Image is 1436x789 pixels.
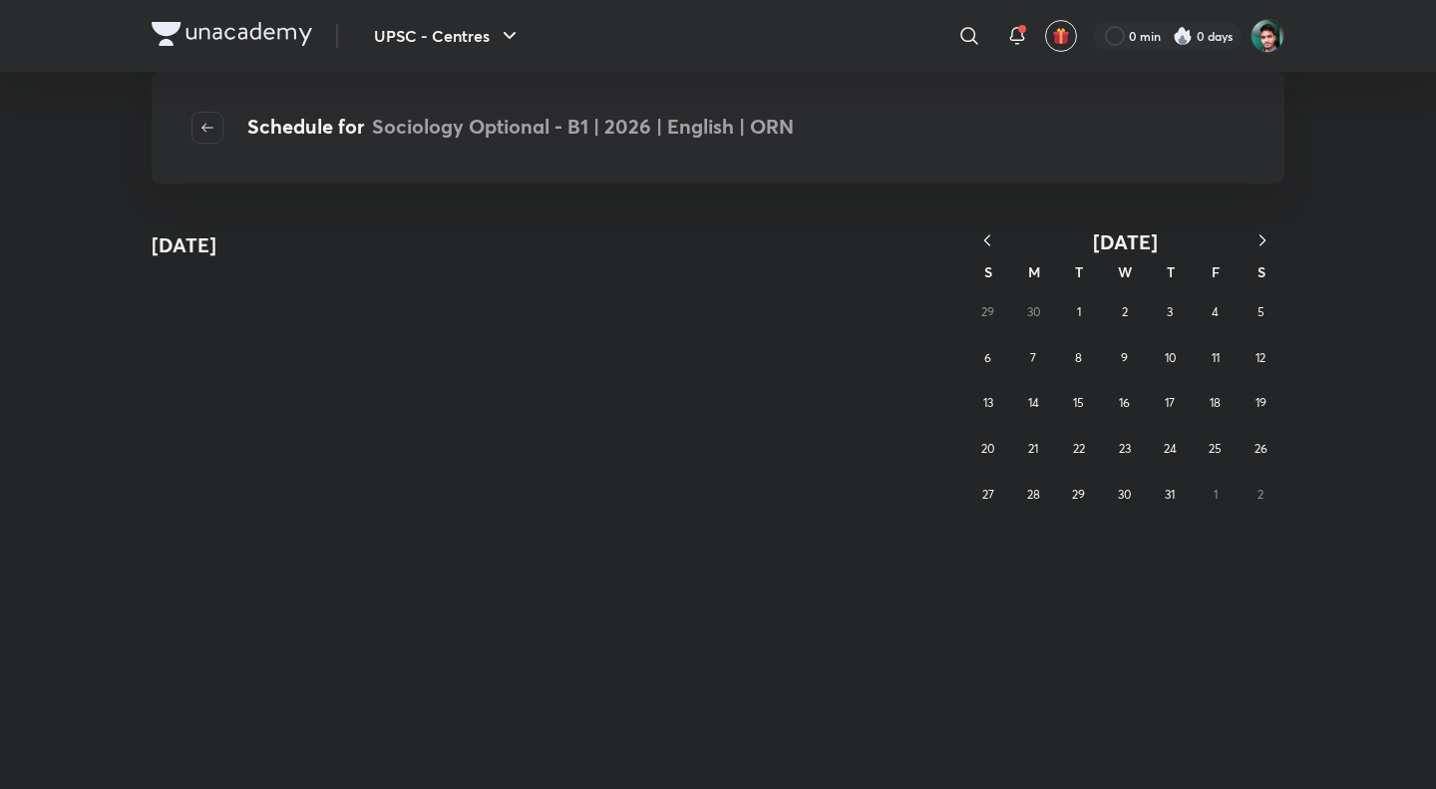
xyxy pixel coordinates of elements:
button: UPSC - Centres [362,16,534,56]
span: Sociology Optional - B1 | 2026 | English | ORN [372,113,794,140]
button: July 15, 2025 [1063,387,1095,419]
abbr: Saturday [1257,262,1265,281]
button: July 25, 2025 [1200,433,1232,465]
button: July 2, 2025 [1109,296,1141,328]
abbr: July 24, 2025 [1164,441,1177,456]
abbr: July 5, 2025 [1257,304,1264,319]
abbr: July 6, 2025 [984,350,991,365]
button: July 14, 2025 [1017,387,1049,419]
abbr: July 29, 2025 [1072,487,1085,502]
abbr: July 3, 2025 [1167,304,1173,319]
abbr: Monday [1028,262,1040,281]
a: Company Logo [152,22,312,51]
abbr: Sunday [984,262,992,281]
button: avatar [1045,20,1077,52]
abbr: July 14, 2025 [1028,395,1039,410]
abbr: July 8, 2025 [1075,350,1082,365]
button: July 18, 2025 [1200,387,1232,419]
button: July 16, 2025 [1109,387,1141,419]
button: July 13, 2025 [972,387,1004,419]
abbr: July 18, 2025 [1210,395,1221,410]
img: Avinash Gupta [1251,19,1284,53]
button: July 21, 2025 [1017,433,1049,465]
abbr: July 2, 2025 [1122,304,1128,319]
abbr: July 25, 2025 [1209,441,1222,456]
h4: Schedule for [247,112,794,144]
abbr: July 23, 2025 [1119,441,1131,456]
abbr: July 1, 2025 [1077,304,1081,319]
button: July 22, 2025 [1063,433,1095,465]
abbr: July 7, 2025 [1030,350,1036,365]
abbr: July 20, 2025 [981,441,994,456]
abbr: Thursday [1167,262,1175,281]
span: [DATE] [1093,228,1158,255]
button: July 17, 2025 [1154,387,1186,419]
abbr: July 4, 2025 [1212,304,1219,319]
abbr: Wednesday [1118,262,1132,281]
abbr: July 22, 2025 [1073,441,1085,456]
button: July 9, 2025 [1109,342,1141,374]
button: July 8, 2025 [1063,342,1095,374]
button: July 24, 2025 [1154,433,1186,465]
button: July 4, 2025 [1200,296,1232,328]
button: July 1, 2025 [1063,296,1095,328]
img: Company Logo [152,22,312,46]
abbr: July 31, 2025 [1165,487,1175,502]
button: July 26, 2025 [1245,433,1276,465]
abbr: July 21, 2025 [1028,441,1038,456]
button: July 19, 2025 [1245,387,1276,419]
abbr: Friday [1212,262,1220,281]
button: July 23, 2025 [1109,433,1141,465]
button: July 6, 2025 [972,342,1004,374]
button: July 31, 2025 [1154,479,1186,511]
button: July 30, 2025 [1109,479,1141,511]
abbr: July 27, 2025 [982,487,994,502]
img: streak [1173,26,1193,46]
button: July 20, 2025 [972,433,1004,465]
abbr: July 26, 2025 [1255,441,1267,456]
button: July 5, 2025 [1245,296,1276,328]
abbr: July 15, 2025 [1073,395,1084,410]
abbr: July 30, 2025 [1118,487,1131,502]
h4: [DATE] [152,230,216,260]
button: July 7, 2025 [1017,342,1049,374]
abbr: July 11, 2025 [1212,350,1220,365]
button: July 28, 2025 [1017,479,1049,511]
abbr: July 16, 2025 [1119,395,1130,410]
button: July 29, 2025 [1063,479,1095,511]
abbr: July 9, 2025 [1121,350,1128,365]
button: July 11, 2025 [1200,342,1232,374]
button: July 10, 2025 [1154,342,1186,374]
button: July 3, 2025 [1154,296,1186,328]
img: avatar [1052,27,1070,45]
button: [DATE] [1009,229,1241,254]
button: July 27, 2025 [972,479,1004,511]
abbr: July 28, 2025 [1027,487,1040,502]
abbr: July 12, 2025 [1256,350,1265,365]
abbr: July 10, 2025 [1165,350,1176,365]
abbr: Tuesday [1075,262,1083,281]
button: July 12, 2025 [1245,342,1276,374]
abbr: July 19, 2025 [1256,395,1266,410]
abbr: July 13, 2025 [983,395,993,410]
abbr: July 17, 2025 [1165,395,1175,410]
